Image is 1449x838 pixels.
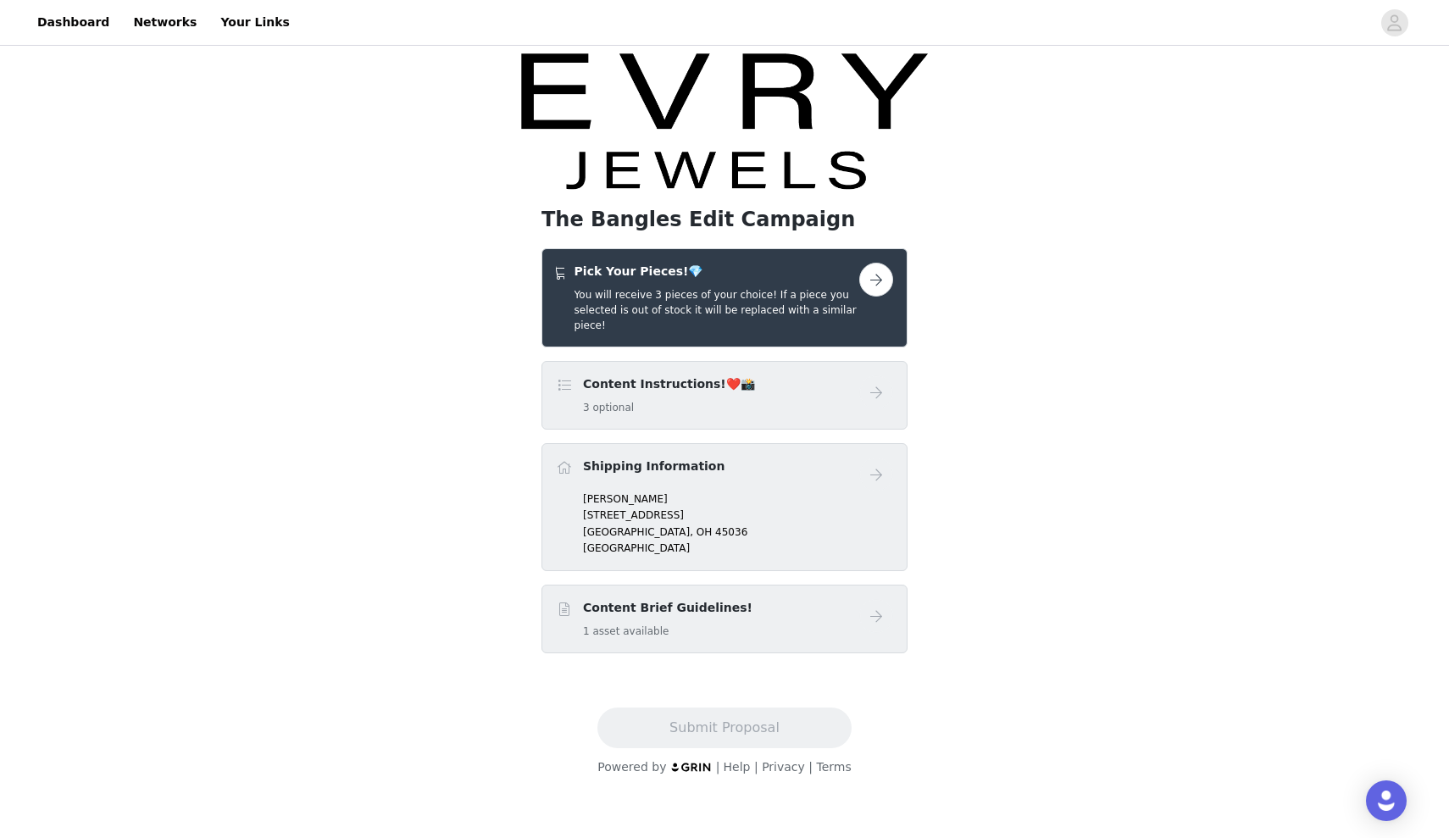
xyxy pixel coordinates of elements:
[575,287,859,333] h5: You will receive 3 pieces of your choice! If a piece you selected is out of stock it will be repl...
[754,760,758,774] span: |
[808,760,813,774] span: |
[583,599,752,617] h4: Content Brief Guidelines!
[583,508,893,523] p: [STREET_ADDRESS]
[541,585,908,653] div: Content Brief Guidelines!
[597,708,851,748] button: Submit Proposal
[27,3,119,42] a: Dashboard
[210,3,300,42] a: Your Links
[597,760,666,774] span: Powered by
[541,361,908,430] div: Content Instructions!❤️📸
[541,443,908,571] div: Shipping Information
[541,204,908,235] h1: The Bangles Edit Campaign
[521,49,928,191] img: campaign image
[716,760,720,774] span: |
[583,375,755,393] h4: Content Instructions!❤️📸
[670,762,713,773] img: logo
[724,760,751,774] a: Help
[541,248,908,347] div: Pick Your Pieces!💎
[1386,9,1402,36] div: avatar
[697,526,712,538] span: OH
[816,760,851,774] a: Terms
[762,760,805,774] a: Privacy
[575,263,859,280] h4: Pick Your Pieces!💎
[583,526,693,538] span: [GEOGRAPHIC_DATA],
[583,458,724,475] h4: Shipping Information
[715,526,747,538] span: 45036
[583,400,755,415] h5: 3 optional
[1366,780,1407,821] div: Open Intercom Messenger
[123,3,207,42] a: Networks
[583,624,752,639] h5: 1 asset available
[583,491,893,507] p: [PERSON_NAME]
[583,541,893,556] p: [GEOGRAPHIC_DATA]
